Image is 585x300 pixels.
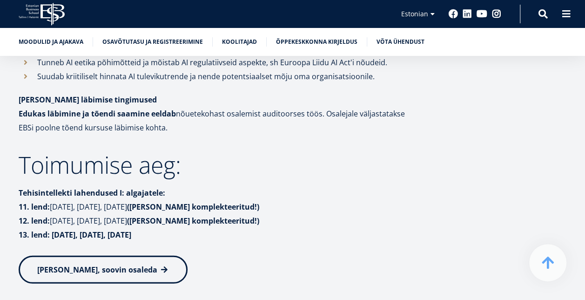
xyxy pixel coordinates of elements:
[276,37,357,47] a: Õppekeskkonna kirjeldus
[477,9,487,19] a: Youtube
[377,37,424,47] a: Võta ühendust
[102,37,203,47] a: Osavõtutasu ja registreerimine
[19,69,413,83] li: Suudab kriitiliselt hinnata AI tulevikutrende ja nende potentsiaalset mõju oma organisatsioonile.
[19,37,83,47] a: Moodulid ja ajakava
[19,216,50,226] strong: 12. lend:
[19,202,50,212] strong: 11. lend:
[19,256,188,284] a: [PERSON_NAME], soovin osaleda
[19,188,165,198] strong: Tehisintellekti lahendused I: algajatele:
[492,9,501,19] a: Instagram
[19,93,413,135] p: nõuetekohast osalemist auditoorses töös. Osalejale väljastatakse EBSi poolne tõend kursuse läbimi...
[19,95,176,119] strong: [PERSON_NAME] läbimise tingimused Edukas läbimine ja tõendi saamine eeldab
[463,9,472,19] a: Linkedin
[37,265,157,275] span: [PERSON_NAME], soovin osaleda
[222,37,257,47] a: Koolitajad
[19,230,131,240] strong: 13. lend: [DATE], [DATE], [DATE]
[19,55,413,69] li: Tunneb AI eetika põhimõtteid ja mõistab AI regulatiivseid aspekte, sh Euroopa Liidu AI Act'i nõud...
[127,202,259,212] strong: ([PERSON_NAME] komplekteeritud!)
[449,9,458,19] a: Facebook
[127,216,259,226] strong: ([PERSON_NAME] komplekteeritud!)
[19,153,413,177] h2: Toimumise aeg:
[19,200,413,228] p: [DATE], [DATE], [DATE] [DATE], [DATE], [DATE]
